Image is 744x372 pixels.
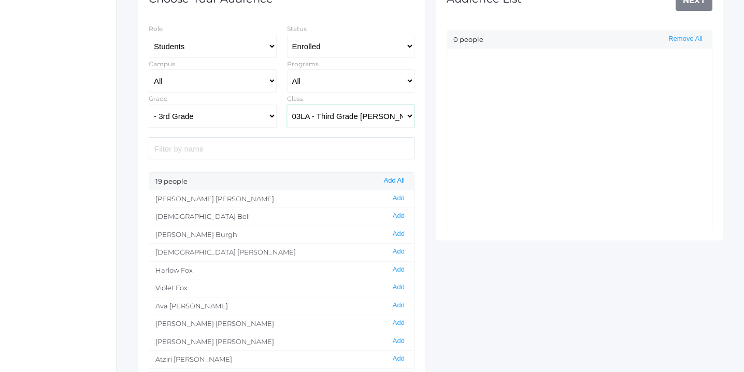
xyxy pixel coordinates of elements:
button: Add [390,265,408,274]
li: Harlow Fox [149,261,414,279]
button: Add [390,337,408,346]
li: [DEMOGRAPHIC_DATA] [PERSON_NAME] [149,243,414,261]
button: Add [390,230,408,239]
div: 19 people [149,173,414,190]
button: Add [390,301,408,310]
label: Campus [149,60,175,68]
button: Add All [381,176,408,185]
label: Status [287,25,307,33]
div: 0 people [447,31,712,49]
button: Remove All [665,35,706,43]
label: Grade [149,95,167,102]
li: [PERSON_NAME] [PERSON_NAME] [149,190,414,208]
button: Add [390,212,408,220]
li: [PERSON_NAME] [PERSON_NAME] [149,315,414,333]
li: [PERSON_NAME] Burgh [149,226,414,244]
li: Atziri [PERSON_NAME] [149,350,414,368]
li: [PERSON_NAME] [PERSON_NAME] [149,333,414,351]
button: Add [390,283,408,292]
button: Add [390,247,408,256]
label: Role [149,25,163,33]
button: Add [390,319,408,328]
li: [DEMOGRAPHIC_DATA] Bell [149,207,414,226]
input: Filter by name [149,137,414,159]
button: Add [390,194,408,203]
button: Add [390,354,408,363]
li: Violet Fox [149,279,414,297]
label: Programs [287,60,319,68]
label: Class [287,95,303,102]
li: Ava [PERSON_NAME] [149,297,414,315]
